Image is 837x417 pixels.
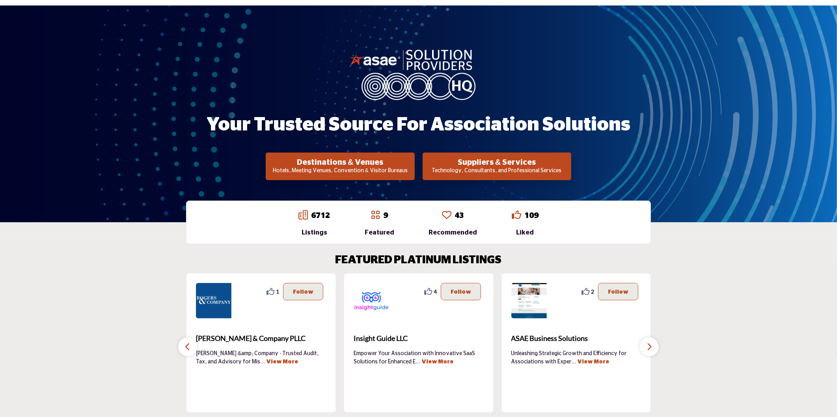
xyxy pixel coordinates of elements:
[591,287,594,296] span: 2
[268,167,412,175] p: Hotels, Meeting Venues, Convention & Visitor Bureaus
[383,212,388,220] a: 9
[434,287,437,296] span: 4
[354,350,484,365] p: Empower Your Association with Innovative SaaS Solutions for Enhanced E
[572,359,576,365] span: ...
[196,328,326,349] a: [PERSON_NAME] & Company PLLC
[268,158,412,167] h2: Destinations & Venues
[511,328,641,349] a: ASAE Business Solutions
[336,254,502,267] h2: FEATURED PLATINUM LISTINGS
[371,210,380,221] a: Go to Featured
[354,283,389,318] img: Insight Guide LLC
[451,287,471,296] p: Follow
[511,283,547,318] img: ASAE Business Solutions
[429,228,477,237] div: Recommended
[512,228,539,237] div: Liked
[298,228,330,237] div: Listings
[441,283,481,300] button: Follow
[276,287,279,296] span: 1
[283,283,323,300] button: Follow
[354,333,484,344] span: Insight Guide LLC
[578,359,610,365] a: View More
[425,158,569,167] h2: Suppliers & Services
[266,153,414,180] button: Destinations & Venues Hotels, Meeting Venues, Convention & Visitor Bureaus
[196,328,326,349] b: Rogers & Company PLLC
[416,359,420,365] span: ...
[512,210,521,220] i: Go to Liked
[266,359,298,365] a: View More
[608,287,628,296] p: Follow
[511,350,641,365] p: Unleashing Strategic Growth and Efficiency for Associations with Exper
[311,212,330,220] a: 6712
[350,48,488,100] img: image
[260,359,265,365] span: ...
[442,210,451,221] a: Go to Recommended
[423,153,571,180] button: Suppliers & Services Technology, Consultants, and Professional Services
[196,333,326,344] span: [PERSON_NAME] & Company PLLC
[365,228,394,237] div: Featured
[425,167,569,175] p: Technology, Consultants, and Professional Services
[421,359,453,365] a: View More
[207,113,630,137] h1: Your Trusted Source for Association Solutions
[196,350,326,365] p: [PERSON_NAME] &amp; Company - Trusted Audit, Tax, and Advisory for Mis
[524,212,539,220] a: 109
[293,287,313,296] p: Follow
[354,328,484,349] a: Insight Guide LLC
[196,283,231,318] img: Rogers & Company PLLC
[511,333,641,344] span: ASAE Business Solutions
[455,212,464,220] a: 43
[598,283,638,300] button: Follow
